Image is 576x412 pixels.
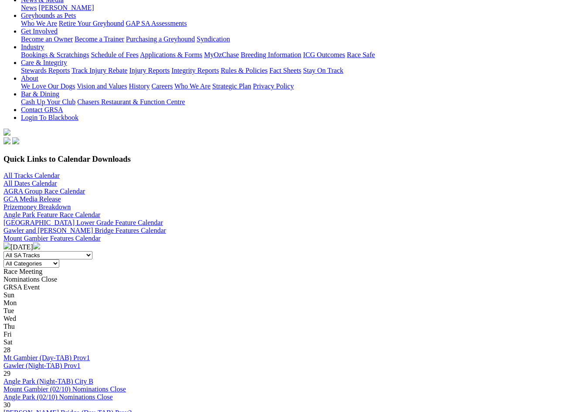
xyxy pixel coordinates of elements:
[38,4,94,11] a: [PERSON_NAME]
[21,43,44,51] a: Industry
[77,82,127,90] a: Vision and Values
[21,82,75,90] a: We Love Our Dogs
[21,51,89,58] a: Bookings & Scratchings
[21,35,73,43] a: Become an Owner
[91,51,138,58] a: Schedule of Fees
[21,35,573,43] div: Get Involved
[221,67,268,74] a: Rules & Policies
[347,51,375,58] a: Race Safe
[3,346,10,354] span: 28
[3,242,573,251] div: [DATE]
[3,227,166,234] a: Gawler and [PERSON_NAME] Bridge Features Calendar
[3,211,100,218] a: Angle Park Feature Race Calendar
[21,51,573,59] div: Industry
[72,67,127,74] a: Track Injury Rebate
[3,235,101,242] a: Mount Gambier Features Calendar
[3,187,85,195] a: AGRA Group Race Calendar
[3,180,57,187] a: All Dates Calendar
[21,12,76,19] a: Greyhounds as Pets
[21,106,63,113] a: Contact GRSA
[12,137,19,144] img: twitter.svg
[140,51,202,58] a: Applications & Forms
[3,219,163,226] a: [GEOGRAPHIC_DATA] Lower Grade Feature Calendar
[126,20,187,27] a: GAP SA Assessments
[21,98,75,106] a: Cash Up Your Club
[126,35,195,43] a: Purchasing a Greyhound
[3,203,71,211] a: Prizemoney Breakdown
[129,67,170,74] a: Injury Reports
[3,291,573,299] div: Sun
[3,268,573,276] div: Race Meeting
[3,276,573,283] div: Nominations Close
[3,330,573,338] div: Fri
[171,67,219,74] a: Integrity Reports
[21,75,38,82] a: About
[3,195,61,203] a: GCA Media Release
[3,393,113,401] a: Angle Park (02/10) Nominations Close
[303,51,345,58] a: ICG Outcomes
[21,90,59,98] a: Bar & Dining
[3,370,10,377] span: 29
[21,67,70,74] a: Stewards Reports
[129,82,150,90] a: History
[3,137,10,144] img: facebook.svg
[3,129,10,136] img: logo-grsa-white.png
[3,283,573,291] div: GRSA Event
[3,378,93,385] a: Angle Park (Night-TAB) City B
[21,4,573,12] div: News & Media
[212,82,251,90] a: Strategic Plan
[21,98,573,106] div: Bar & Dining
[21,20,57,27] a: Who We Are
[21,82,573,90] div: About
[21,114,78,121] a: Login To Blackbook
[3,323,573,330] div: Thu
[21,67,573,75] div: Care & Integrity
[174,82,211,90] a: Who We Are
[151,82,173,90] a: Careers
[241,51,301,58] a: Breeding Information
[3,299,573,307] div: Mon
[253,82,294,90] a: Privacy Policy
[3,338,573,346] div: Sat
[197,35,230,43] a: Syndication
[3,154,573,164] h3: Quick Links to Calendar Downloads
[21,20,573,27] div: Greyhounds as Pets
[75,35,124,43] a: Become a Trainer
[204,51,239,58] a: MyOzChase
[33,242,40,249] img: chevron-right-pager-white.svg
[3,307,573,315] div: Tue
[21,27,58,35] a: Get Involved
[3,385,126,393] a: Mount Gambier (02/10) Nominations Close
[21,4,37,11] a: News
[3,362,80,369] a: Gawler (Night-TAB) Prov1
[77,98,185,106] a: Chasers Restaurant & Function Centre
[21,59,67,66] a: Care & Integrity
[303,67,343,74] a: Stay On Track
[3,354,90,361] a: Mt Gambier (Day-TAB) Prov1
[3,172,60,179] a: All Tracks Calendar
[3,315,573,323] div: Wed
[3,242,10,249] img: chevron-left-pager-white.svg
[59,20,124,27] a: Retire Your Greyhound
[3,401,10,409] span: 30
[269,67,301,74] a: Fact Sheets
